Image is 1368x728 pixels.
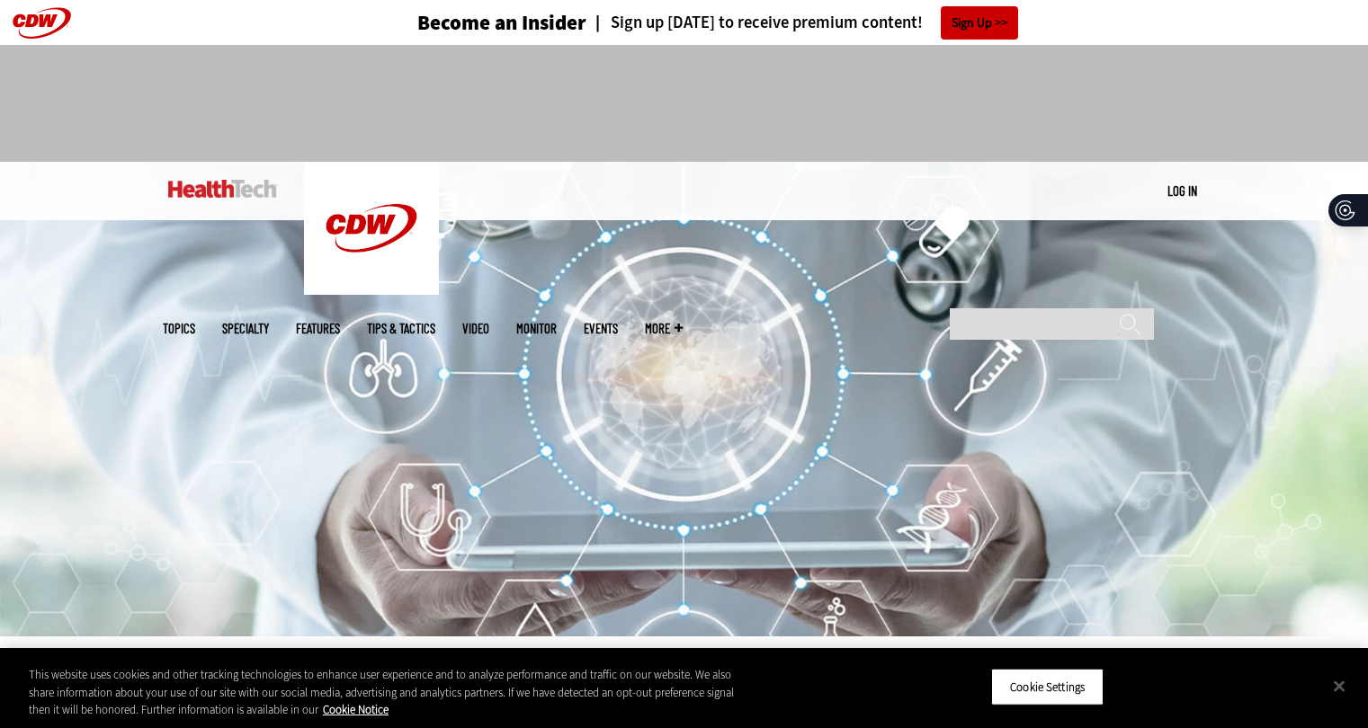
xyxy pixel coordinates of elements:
[304,280,439,299] a: CDW
[323,702,389,717] a: More information about your privacy
[367,322,435,335] a: Tips & Tactics
[584,322,618,335] a: Events
[296,322,340,335] a: Features
[304,162,439,295] img: Home
[417,13,586,33] h3: Become an Insider
[350,13,586,33] a: Become an Insider
[1167,182,1197,200] div: User menu
[516,322,557,335] a: MonITor
[163,322,195,335] span: Topics
[645,322,683,335] span: More
[357,63,1012,144] iframe: advertisement
[586,14,923,31] a: Sign up [DATE] to receive premium content!
[1319,666,1359,706] button: Close
[462,322,489,335] a: Video
[222,322,269,335] span: Specialty
[991,668,1104,706] button: Cookie Settings
[941,6,1018,40] a: Sign Up
[1167,182,1197,199] a: Log in
[168,180,277,198] img: Home
[29,666,753,719] div: This website uses cookies and other tracking technologies to enhance user experience and to analy...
